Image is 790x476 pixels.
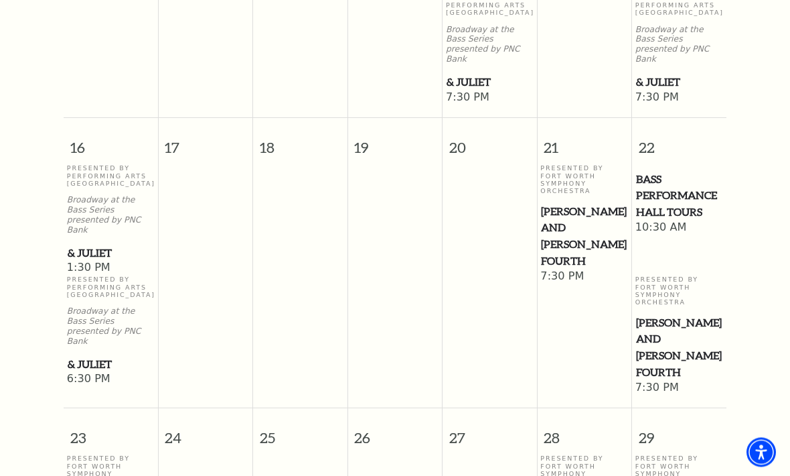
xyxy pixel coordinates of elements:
span: 28 [538,409,631,455]
span: & Juliet [68,245,154,262]
p: Presented By Performing Arts [GEOGRAPHIC_DATA] [67,165,155,188]
span: 16 [64,119,158,165]
span: 20 [443,119,536,165]
p: Presented By Fort Worth Symphony Orchestra [540,165,628,196]
p: Presented By Fort Worth Symphony Orchestra [635,276,723,307]
a: & Juliet [446,74,534,91]
span: 18 [253,119,347,165]
span: 25 [253,409,347,455]
span: 1:30 PM [67,261,155,276]
span: [PERSON_NAME] and [PERSON_NAME] Fourth [636,315,722,381]
span: 7:30 PM [635,91,723,106]
div: Accessibility Menu [746,438,776,467]
a: & Juliet [67,357,155,373]
span: 22 [632,119,726,165]
a: & Juliet [67,245,155,262]
a: Mozart and Mahler's Fourth [540,204,628,270]
span: 6:30 PM [67,373,155,388]
span: 29 [632,409,726,455]
p: Broadway at the Bass Series presented by PNC Bank [446,25,534,65]
span: & Juliet [68,357,154,373]
span: & Juliet [447,74,533,91]
span: 26 [348,409,442,455]
p: Broadway at the Bass Series presented by PNC Bank [67,307,155,347]
span: 21 [538,119,631,165]
span: 7:30 PM [635,381,723,396]
span: [PERSON_NAME] and [PERSON_NAME] Fourth [541,204,627,270]
span: 7:30 PM [540,270,628,285]
p: Broadway at the Bass Series presented by PNC Bank [635,25,723,65]
span: 23 [64,409,158,455]
a: Mozart and Mahler's Fourth [635,315,723,381]
p: Presented By Performing Arts [GEOGRAPHIC_DATA] [67,276,155,299]
span: 10:30 AM [635,221,723,236]
a: & Juliet [635,74,723,91]
span: 24 [159,409,252,455]
span: 27 [443,409,536,455]
p: Broadway at the Bass Series presented by PNC Bank [67,196,155,235]
span: 7:30 PM [446,91,534,106]
span: 19 [348,119,442,165]
a: Bass Performance Hall Tours [635,172,723,221]
span: 17 [159,119,252,165]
